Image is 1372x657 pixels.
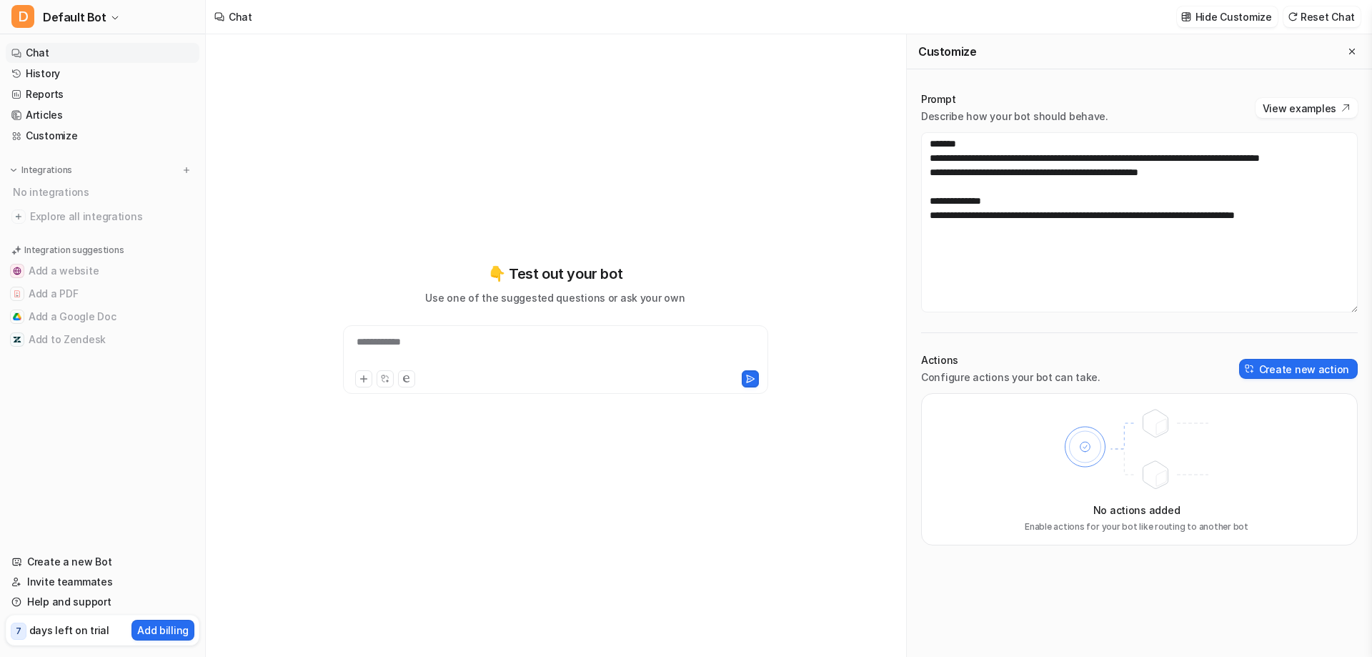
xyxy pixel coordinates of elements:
[6,592,199,612] a: Help and support
[1283,6,1361,27] button: Reset Chat
[425,290,685,305] p: Use one of the suggested questions or ask your own
[6,84,199,104] a: Reports
[6,552,199,572] a: Create a new Bot
[11,5,34,28] span: D
[1239,359,1358,379] button: Create new action
[6,572,199,592] a: Invite teammates
[921,370,1100,385] p: Configure actions your bot can take.
[137,623,189,638] p: Add billing
[13,267,21,275] img: Add a website
[1256,98,1358,118] button: View examples
[182,165,192,175] img: menu_add.svg
[6,105,199,125] a: Articles
[6,260,199,282] button: Add a websiteAdd a website
[6,163,76,177] button: Integrations
[43,7,106,27] span: Default Bot
[1181,11,1191,22] img: customize
[488,263,622,285] p: 👇 Test out your bot
[6,305,199,328] button: Add a Google DocAdd a Google Doc
[24,244,124,257] p: Integration suggestions
[6,126,199,146] a: Customize
[1343,43,1361,60] button: Close flyout
[1245,364,1255,374] img: create-action-icon.svg
[1025,520,1248,533] p: Enable actions for your bot like routing to another bot
[29,623,109,638] p: days left on trial
[16,625,21,638] p: 7
[1195,9,1272,24] p: Hide Customize
[918,44,976,59] h2: Customize
[1177,6,1278,27] button: Hide Customize
[1288,11,1298,22] img: reset
[21,164,72,176] p: Integrations
[131,620,194,641] button: Add billing
[11,209,26,224] img: explore all integrations
[9,180,199,204] div: No integrations
[229,9,252,24] div: Chat
[6,207,199,227] a: Explore all integrations
[1093,503,1180,518] p: No actions added
[6,64,199,84] a: History
[921,92,1108,107] p: Prompt
[13,312,21,321] img: Add a Google Doc
[30,205,194,228] span: Explore all integrations
[6,328,199,351] button: Add to ZendeskAdd to Zendesk
[9,165,19,175] img: expand menu
[6,282,199,305] button: Add a PDFAdd a PDF
[6,43,199,63] a: Chat
[921,109,1108,124] p: Describe how your bot should behave.
[13,290,21,298] img: Add a PDF
[921,353,1100,367] p: Actions
[13,335,21,344] img: Add to Zendesk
